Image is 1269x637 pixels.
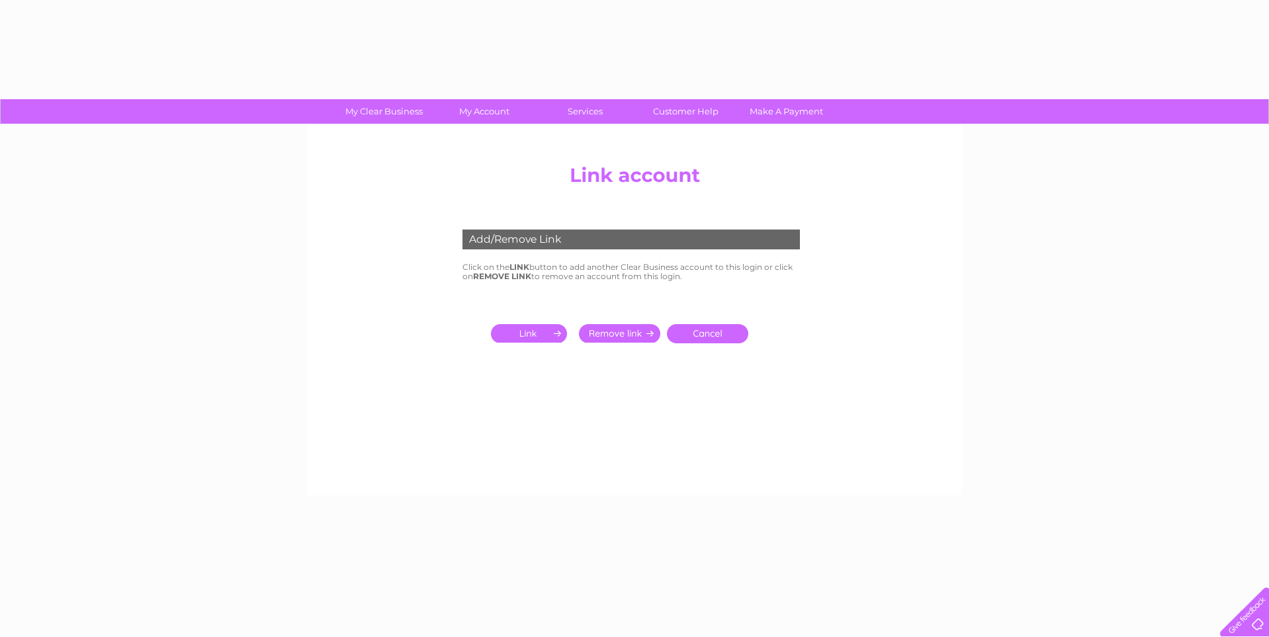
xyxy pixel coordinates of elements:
[667,324,748,343] a: Cancel
[732,99,841,124] a: Make A Payment
[579,324,660,343] input: Submit
[430,99,539,124] a: My Account
[473,271,531,281] b: REMOVE LINK
[329,99,439,124] a: My Clear Business
[459,259,810,284] td: Click on the button to add another Clear Business account to this login or click on to remove an ...
[631,99,740,124] a: Customer Help
[462,230,800,249] div: Add/Remove Link
[509,262,529,272] b: LINK
[491,324,572,343] input: Submit
[531,99,640,124] a: Services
